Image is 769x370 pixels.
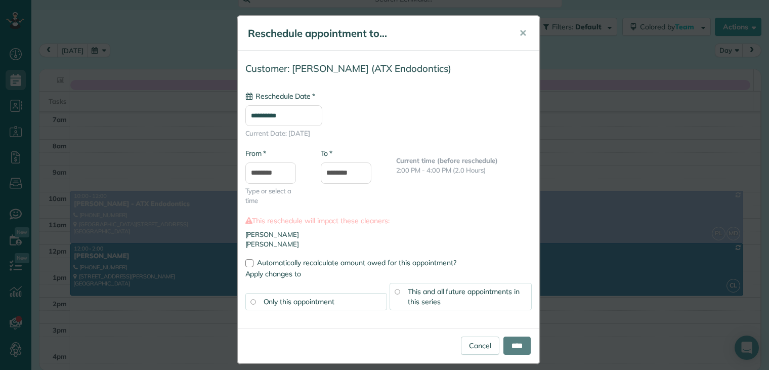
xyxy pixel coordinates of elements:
[396,166,532,175] p: 2:00 PM - 4:00 PM (2.0 Hours)
[245,129,532,138] span: Current Date: [DATE]
[264,297,334,306] span: Only this appointment
[321,148,332,158] label: To
[245,91,315,101] label: Reschedule Date
[245,63,532,74] h4: Customer: [PERSON_NAME] (ATX Endodontics)
[245,239,532,249] li: [PERSON_NAME]
[245,230,532,239] li: [PERSON_NAME]
[461,337,499,355] a: Cancel
[245,186,306,205] span: Type or select a time
[245,216,532,226] label: This reschedule will impact these cleaners:
[245,269,532,279] label: Apply changes to
[396,156,498,165] b: Current time (before reschedule)
[395,289,400,294] input: This and all future appointments in this series
[250,299,255,304] input: Only this appointment
[257,258,456,267] span: Automatically recalculate amount owed for this appointment?
[248,26,505,40] h5: Reschedule appointment to...
[245,148,266,158] label: From
[408,287,520,306] span: This and all future appointments in this series
[519,27,527,39] span: ✕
